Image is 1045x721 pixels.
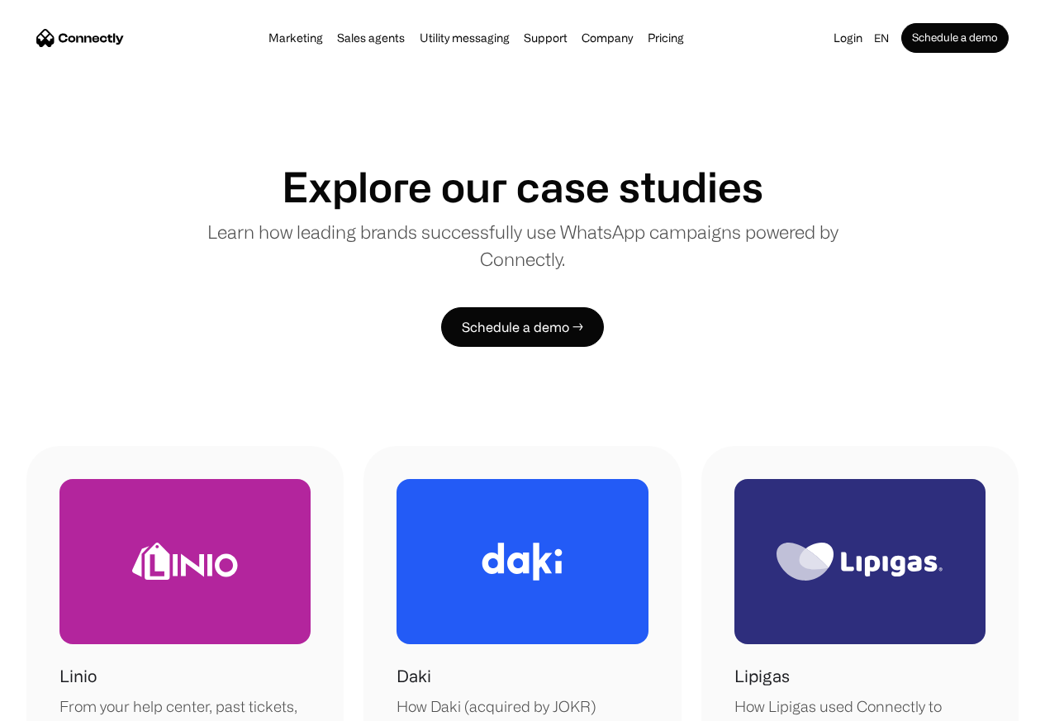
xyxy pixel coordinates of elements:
a: Support [519,31,572,45]
img: Linio Logo [132,543,238,580]
div: Company [577,26,638,50]
a: home [36,26,124,50]
ul: Language list [33,692,99,715]
div: en [874,26,889,50]
h1: Daki [397,664,431,689]
div: en [867,26,901,50]
a: Schedule a demo → [441,307,604,347]
a: Schedule a demo [901,23,1009,53]
aside: Language selected: English [17,690,99,715]
h1: Lipigas [734,664,790,689]
div: Company [582,26,633,50]
p: Learn how leading brands successfully use WhatsApp campaigns powered by Connectly. [198,218,847,273]
a: Sales agents [332,31,410,45]
a: Login [829,26,867,50]
a: Pricing [643,31,689,45]
a: Marketing [264,31,328,45]
h1: Linio [59,664,97,689]
img: Daki Logo [482,543,563,581]
h1: Explore our case studies [282,162,763,211]
a: Utility messaging [415,31,515,45]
